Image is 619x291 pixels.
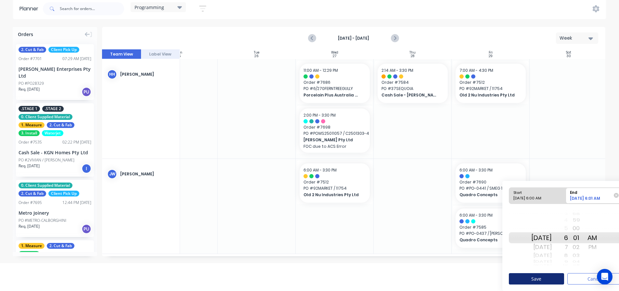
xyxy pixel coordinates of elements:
[48,191,79,196] span: Client Pick Up
[552,223,568,234] div: 5
[303,192,360,198] span: Old 2 Nu Industries Pty Ltd
[531,264,552,266] div: [DATE]
[409,51,416,55] div: Thu
[459,92,516,98] span: Old 2 Nu Industries Pty Ltd
[303,144,366,149] p: FOC due to ACS Error
[584,232,600,243] div: AM
[19,149,91,156] div: Cash Sale - KGN Homes Pty Ltd
[597,269,613,285] div: Open Intercom Messenger
[552,242,568,252] div: 7
[19,223,40,229] span: Req. [DATE]
[303,112,336,118] span: 2:00 PM - 3:30 PM
[381,80,444,85] span: Order # 7584
[82,224,91,234] div: PU
[19,56,42,62] div: Order # 7701
[60,2,124,15] input: Search for orders...
[568,211,584,217] div: 58
[48,47,79,53] span: Client Pick Up
[47,243,74,249] span: 2. Cut & Fab
[509,273,564,285] button: Save
[459,68,493,73] span: 7:00 AM - 4:30 PM
[19,139,42,145] div: Order # 7535
[552,251,568,260] div: 8
[303,185,366,191] span: PO # 92MARKET / 11754
[531,232,552,243] div: [DATE]
[107,70,117,79] div: HH
[62,56,91,62] div: 07:29 AM [DATE]
[568,196,615,203] div: [DATE] 6:01 AM
[489,55,493,58] div: 29
[511,196,558,204] div: [DATE] 6:00 AM
[303,68,338,73] span: 11:00 AM - 12:29 PM
[459,167,493,173] span: 6:00 AM - 3:30 PM
[566,55,571,58] div: 30
[331,51,338,55] div: Wed
[411,55,414,58] div: 28
[19,5,42,13] div: Planner
[135,4,164,11] span: Programming
[459,179,522,185] span: Order # 7690
[62,200,91,206] div: 12:44 PM [DATE]
[560,35,589,42] div: Week
[489,51,493,55] div: Fri
[19,243,45,249] span: 1. Measure
[584,242,600,252] div: PM
[254,55,259,58] div: 26
[568,188,615,196] div: End
[42,106,64,112] span: .STAGE 2
[303,124,366,130] span: Order # 7698
[254,51,259,55] div: Tue
[19,47,46,53] span: 2. Cut & Fab
[19,163,40,169] span: Req. [DATE]
[19,81,44,86] div: PO #PO28329
[459,185,522,191] span: PO # PO-0441 / SMEG 1300 VIVO
[62,139,91,145] div: 02:22 PM [DATE]
[82,164,91,173] div: I
[303,179,366,185] span: Order # 7512
[19,183,72,188] span: 0. Client Supplied Material
[552,264,568,266] div: 10
[19,218,66,223] div: PO #METRO-CALBORGHINI
[120,171,174,177] div: [PERSON_NAME]
[19,209,91,216] div: Metro Joinery
[303,86,366,92] span: PO # 6/270FERNTREEGULLY
[568,216,584,224] div: 59
[568,242,584,252] div: 02
[568,251,584,260] div: 03
[459,80,522,85] span: Order # 7512
[321,35,386,41] strong: [DATE] - [DATE]
[568,207,584,268] div: Minute
[19,122,45,128] span: 1. Measure
[107,169,117,179] div: JW
[303,92,360,98] span: Porcelain Plus Australia Pty Ltd
[459,224,522,230] span: Order # 7585
[459,192,516,198] span: Quadro Concepts
[381,86,444,92] span: PO # 37SEQUOIA
[120,71,174,77] div: [PERSON_NAME]
[552,216,568,224] div: 4
[459,212,493,218] span: 6:00 AM - 3:30 PM
[531,259,552,264] div: [DATE]
[381,68,413,73] span: 2:14 AM - 3:30 PM
[552,259,568,264] div: 9
[42,130,63,136] span: Waterjet
[568,259,584,264] div: 04
[566,51,571,55] div: Sat
[333,55,336,58] div: 27
[19,114,72,120] span: 0. Client Supplied Material
[556,32,598,44] button: Week
[19,251,40,257] span: 3. Install
[552,232,568,243] div: 6
[511,188,558,196] div: Start
[19,130,40,136] span: 3. Install
[568,210,584,212] div: 57
[19,86,40,92] span: Req. [DATE]
[141,49,180,59] button: Label View
[19,200,42,206] div: Order # 7695
[552,210,568,212] div: 2
[381,92,438,98] span: Cash Sale - [PERSON_NAME] & [PERSON_NAME]
[18,31,33,38] span: Orders
[19,66,91,79] div: [PERSON_NAME] Enterprises Pty Ltd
